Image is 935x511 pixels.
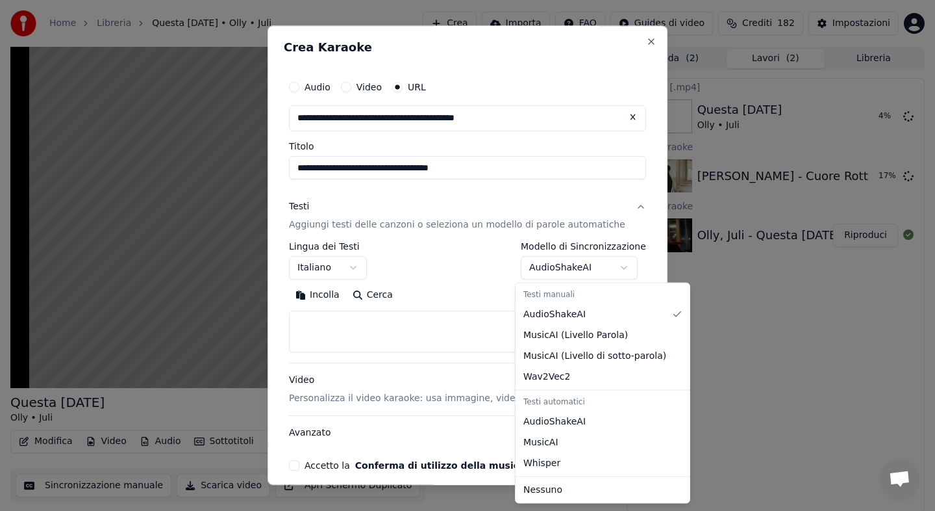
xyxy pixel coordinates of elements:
[518,393,687,411] div: Testi automatici
[523,415,586,428] span: AudioShakeAI
[523,483,562,496] span: Nessuno
[523,370,570,383] span: Wav2Vec2
[523,436,558,449] span: MusicAI
[523,328,628,341] span: MusicAI ( Livello Parola )
[523,456,560,469] span: Whisper
[518,286,687,304] div: Testi manuali
[523,308,586,321] span: AudioShakeAI
[523,349,666,362] span: MusicAI ( Livello di sotto-parola )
